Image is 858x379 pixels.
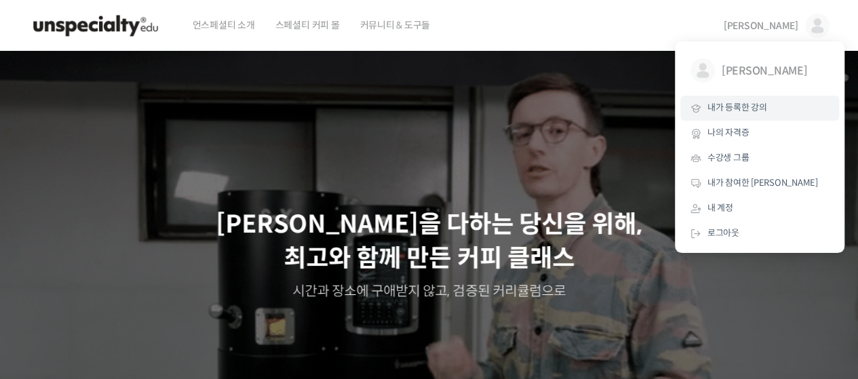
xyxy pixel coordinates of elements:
[175,266,260,300] a: 설정
[680,121,839,146] a: 나의 자격증
[707,127,749,138] span: 나의 자격증
[14,282,845,301] p: 시간과 장소에 구애받지 않고, 검증된 커리큘럼으로
[680,196,839,221] a: 내 계정
[707,227,739,239] span: 로그아웃
[14,207,845,276] p: [PERSON_NAME]을 다하는 당신을 위해, 최고와 함께 만든 커피 클래스
[90,266,175,300] a: 대화
[43,287,51,298] span: 홈
[707,177,818,188] span: 내가 참여한 [PERSON_NAME]
[707,102,767,113] span: 내가 등록한 강의
[680,48,839,96] a: [PERSON_NAME]
[722,58,822,84] span: [PERSON_NAME]
[724,20,798,32] span: [PERSON_NAME]
[680,171,839,196] a: 내가 참여한 [PERSON_NAME]
[707,152,749,163] span: 수강생 그룹
[4,266,90,300] a: 홈
[680,146,839,171] a: 수강생 그룹
[680,221,839,246] a: 로그아웃
[680,96,839,121] a: 내가 등록한 강의
[707,202,733,214] span: 내 계정
[210,287,226,298] span: 설정
[124,287,140,298] span: 대화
